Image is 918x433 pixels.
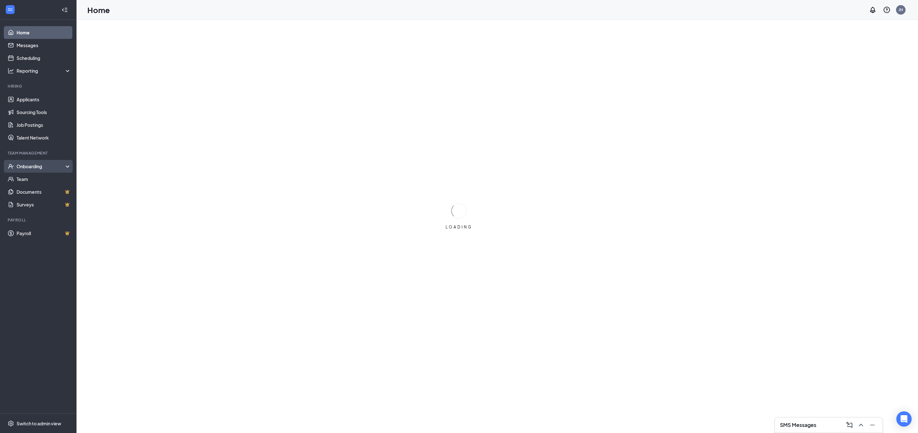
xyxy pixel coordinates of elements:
h1: Home [87,4,110,15]
a: Team [17,173,71,185]
div: Hiring [8,83,70,89]
div: Reporting [17,68,71,74]
div: LOADING [443,224,475,230]
div: Onboarding [17,163,66,170]
svg: Notifications [869,6,877,14]
svg: WorkstreamLogo [7,6,13,13]
svg: UserCheck [8,163,14,170]
svg: Settings [8,420,14,427]
div: Switch to admin view [17,420,61,427]
svg: QuestionInfo [883,6,891,14]
a: Sourcing Tools [17,106,71,119]
a: Job Postings [17,119,71,131]
a: Messages [17,39,71,52]
a: Scheduling [17,52,71,64]
svg: ChevronUp [857,421,865,429]
button: ChevronUp [856,420,866,430]
a: SurveysCrown [17,198,71,211]
div: JH [899,7,903,12]
a: PayrollCrown [17,227,71,240]
svg: Analysis [8,68,14,74]
h3: SMS Messages [780,422,816,429]
button: Minimize [867,420,878,430]
div: Open Intercom Messenger [896,411,912,427]
div: Team Management [8,150,70,156]
svg: Minimize [869,421,876,429]
a: Home [17,26,71,39]
svg: ComposeMessage [846,421,853,429]
button: ComposeMessage [844,420,855,430]
a: Talent Network [17,131,71,144]
a: Applicants [17,93,71,106]
div: Payroll [8,217,70,223]
svg: Collapse [62,7,68,13]
a: DocumentsCrown [17,185,71,198]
